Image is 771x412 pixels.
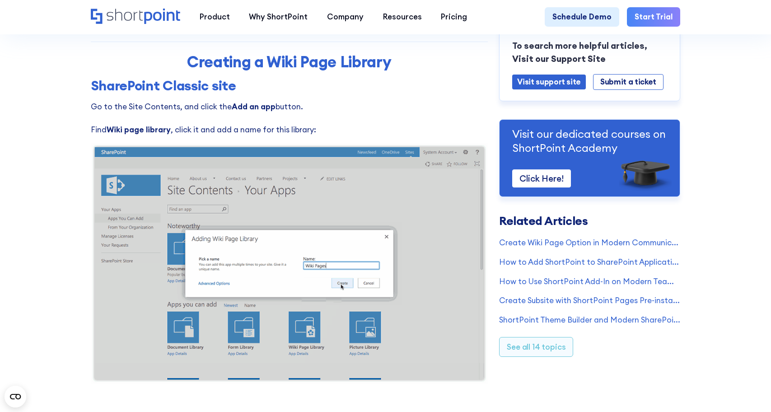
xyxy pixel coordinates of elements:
a: How to Add ShortPoint to SharePoint Application Pages [499,257,680,268]
a: Submit a ticket [593,75,664,90]
a: Create Wiki Page Option in Modern Communication Site Is Missing [499,238,680,249]
div: Pricing [441,11,467,23]
div: Product [200,11,230,23]
iframe: Chat Widget [726,369,771,412]
a: Company [318,7,374,27]
div: Resources [383,11,422,23]
a: See all 14 topics [499,337,573,357]
a: Schedule Demo [545,7,619,27]
a: Click Here! [512,169,571,187]
a: Why ShortPoint [239,7,318,27]
a: Resources [373,7,431,27]
a: Home [91,9,180,25]
div: Company [327,11,364,23]
a: How to Use ShortPoint Add-In on Modern Team Sites (deprecated) [499,276,680,288]
strong: Wiki page library [107,125,171,135]
button: Open CMP widget [5,386,26,407]
a: Pricing [431,7,477,27]
div: Why ShortPoint [249,11,308,23]
a: ShortPoint Theme Builder and Modern SharePoint Pages [499,314,680,326]
strong: Add an app [232,102,276,112]
a: Product [190,7,239,27]
h2: Creating a Wiki Page Library [120,53,458,71]
p: Visit our dedicated courses on ShortPoint Academy [512,127,667,155]
a: Visit support site [512,75,586,89]
p: Go to the Site Contents, and click the button. Find , click it and add a name for this library: [91,101,488,136]
p: To search more helpful articles, Visit our Support Site [512,39,667,66]
a: Create Subsite with ShortPoint Pages Pre-installed & Pre-configured [499,295,680,307]
h3: Related Articles [499,215,680,227]
a: Start Trial [627,7,680,27]
h3: SharePoint Classic site [91,78,488,94]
